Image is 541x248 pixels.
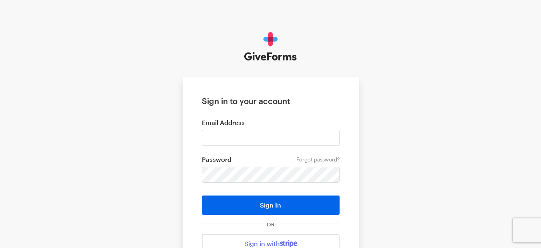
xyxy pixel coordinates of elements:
[265,221,276,228] span: OR
[202,196,340,215] button: Sign In
[296,156,340,163] a: Forgot password?
[244,32,297,61] img: GiveForms
[202,155,340,163] label: Password
[202,96,340,106] h1: Sign in to your account
[202,119,340,127] label: Email Address
[280,240,297,247] img: stripe-07469f1003232ad58a8838275b02f7af1ac9ba95304e10fa954b414cd571f63b.svg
